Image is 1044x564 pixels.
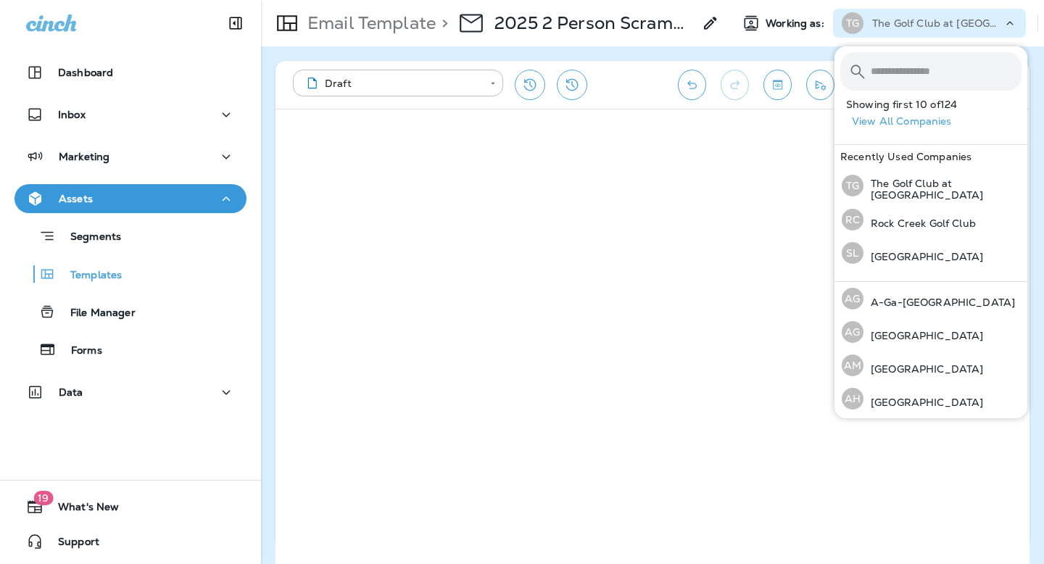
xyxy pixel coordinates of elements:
[14,100,246,129] button: Inbox
[14,184,246,213] button: Assets
[56,307,136,320] p: File Manager
[14,259,246,289] button: Templates
[863,217,976,229] p: Rock Creek Golf Club
[846,110,1027,133] button: View All Companies
[14,296,246,327] button: File Manager
[14,334,246,365] button: Forms
[14,527,246,556] button: Support
[763,70,792,100] button: Toggle preview
[33,491,53,505] span: 19
[14,58,246,87] button: Dashboard
[842,242,863,264] div: SL
[302,12,436,34] p: Email Template
[863,178,1022,201] p: The Golf Club at [GEOGRAPHIC_DATA]
[842,354,863,376] div: AM
[58,67,113,78] p: Dashboard
[303,76,480,91] div: Draft
[557,70,587,100] button: View Changelog
[14,142,246,171] button: Marketing
[436,12,448,34] p: >
[14,220,246,252] button: Segments
[842,388,863,410] div: AH
[842,288,863,310] div: AG
[43,501,119,518] span: What's New
[842,12,863,34] div: TG
[842,321,863,343] div: AG
[834,203,1027,236] button: RCRock Creek Golf Club
[834,315,1027,349] button: AG[GEOGRAPHIC_DATA]
[58,109,86,120] p: Inbox
[872,17,1003,29] p: The Golf Club at [GEOGRAPHIC_DATA]
[215,9,256,38] button: Collapse Sidebar
[59,193,93,204] p: Assets
[14,378,246,407] button: Data
[59,151,109,162] p: Marketing
[863,363,983,375] p: [GEOGRAPHIC_DATA]
[43,536,99,553] span: Support
[766,17,827,30] span: Working as:
[834,415,1027,450] button: AG[GEOGRAPHIC_DATA] [US_STATE]
[57,344,102,358] p: Forms
[842,175,863,196] div: TG
[834,236,1027,270] button: SL[GEOGRAPHIC_DATA]
[863,330,983,341] p: [GEOGRAPHIC_DATA]
[834,382,1027,415] button: AH[GEOGRAPHIC_DATA]
[834,349,1027,382] button: AM[GEOGRAPHIC_DATA]
[834,145,1027,168] div: Recently Used Companies
[59,386,83,398] p: Data
[806,70,834,100] button: Send test email
[863,251,983,262] p: [GEOGRAPHIC_DATA]
[863,397,983,408] p: [GEOGRAPHIC_DATA]
[678,70,706,100] button: Undo
[494,12,693,34] p: 2025 2 Person Scramble - 10/11
[842,209,863,231] div: RC
[515,70,545,100] button: Restore from previous version
[14,492,246,521] button: 19What's New
[834,168,1027,203] button: TGThe Golf Club at [GEOGRAPHIC_DATA]
[846,99,1027,110] p: Showing first 10 of 124
[56,231,121,245] p: Segments
[863,296,1015,308] p: A-Ga-[GEOGRAPHIC_DATA]
[834,282,1027,315] button: AGA-Ga-[GEOGRAPHIC_DATA]
[56,269,122,283] p: Templates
